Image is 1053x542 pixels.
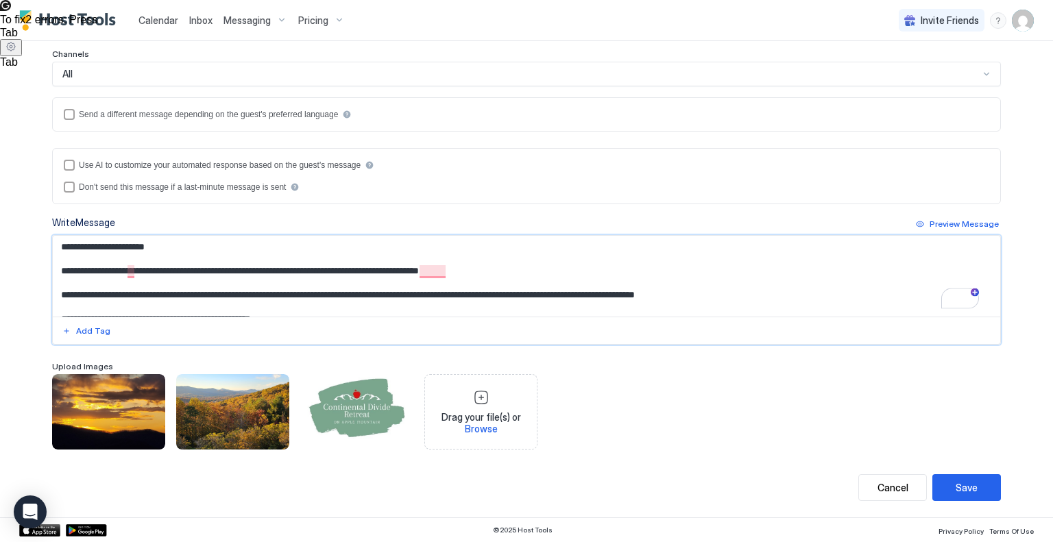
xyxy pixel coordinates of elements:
div: Preview Message [930,218,999,230]
div: Add Tag [76,325,110,337]
span: Upload Images [52,361,113,371]
div: Send a different message depending on the guest's preferred language [79,110,338,119]
a: Terms Of Use [989,523,1034,537]
div: Open Intercom Messenger [14,495,47,528]
span: Drag your file(s) or [431,411,531,435]
span: All [62,68,73,80]
div: Use AI to customize your automated response based on the guest's message [79,160,361,170]
a: App Store [19,524,60,537]
a: Google Play Store [66,524,107,537]
div: useAI [64,160,989,171]
span: Privacy Policy [939,527,984,535]
span: Terms Of Use [989,527,1034,535]
div: Save [956,480,978,495]
button: Cancel [858,474,927,501]
button: Add Tag [60,323,112,339]
button: Save [932,474,1001,501]
div: Cancel [877,480,908,495]
button: Preview Message [914,216,1001,232]
div: Don't send this message if a last-minute message is sent [79,182,286,192]
div: Write Message [52,215,115,230]
div: languagesEnabled [64,109,989,120]
a: Privacy Policy [939,523,984,537]
div: View image [300,374,413,449]
textarea: To enrich screen reader interactions, please activate Accessibility in Grammarly extension settings [53,236,1000,317]
span: © 2025 Host Tools [493,526,553,534]
div: disableIfLastMinute [64,182,989,193]
span: Browse [465,423,498,434]
div: View image [176,374,289,449]
div: View image [52,374,165,449]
